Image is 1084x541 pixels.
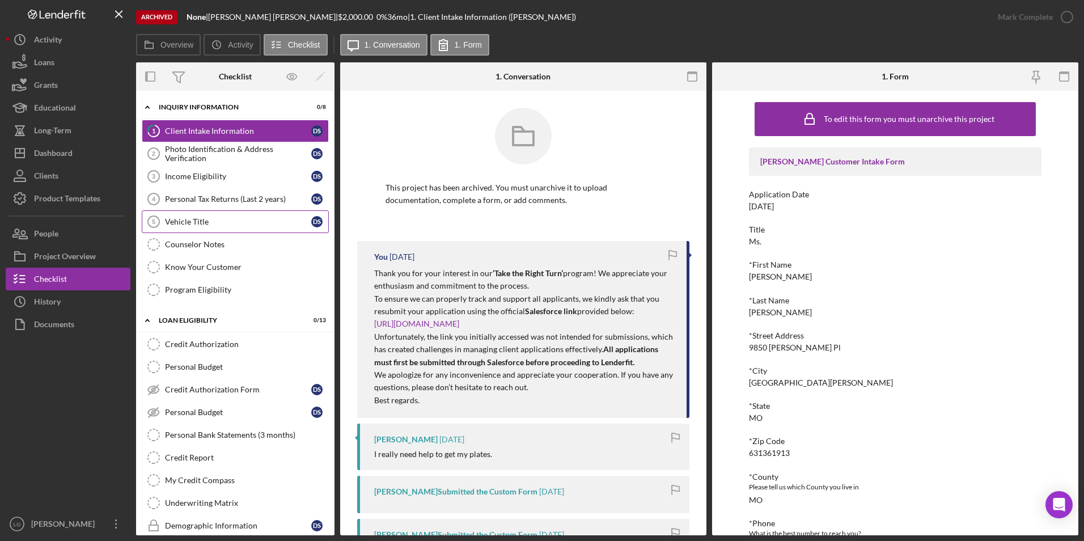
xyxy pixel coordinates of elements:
[264,34,328,56] button: Checklist
[136,34,201,56] button: Overview
[152,173,155,180] tspan: 3
[165,340,328,349] div: Credit Authorization
[34,222,58,248] div: People
[165,476,328,485] div: My Credit Compass
[34,96,76,122] div: Educational
[749,366,1042,375] div: *City
[165,145,311,163] div: Photo Identification & Address Verification
[165,285,328,294] div: Program Eligibility
[142,210,329,233] a: 5Vehicle TitleDS
[165,195,311,204] div: Personal Tax Returns (Last 2 years)
[142,233,329,256] a: Counselor Notes
[6,268,130,290] button: Checklist
[165,217,311,226] div: Vehicle Title
[142,278,329,301] a: Program Eligibility
[311,520,323,531] div: D S
[374,332,675,354] span: Unfortunately, the link you initially accessed was not intended for submissions, which has create...
[749,528,1042,539] div: What is the best number to reach you?
[159,317,298,324] div: Loan Eligibility
[6,245,130,268] button: Project Overview
[311,148,323,159] div: D S
[228,40,253,49] label: Activity
[136,10,177,24] div: Archived
[749,519,1042,528] div: *Phone
[142,514,329,537] a: Demographic InformationDS
[376,12,387,22] div: 0 %
[142,256,329,278] a: Know Your Customer
[493,268,563,278] span: ‘Take the Right Turn’
[749,237,761,246] div: Ms.
[6,290,130,313] button: History
[6,187,130,210] button: Product Templates
[430,34,489,56] button: 1. Form
[439,435,464,444] time: 2025-01-30 00:01
[374,435,438,444] div: [PERSON_NAME]
[34,290,61,316] div: History
[160,40,193,49] label: Overview
[749,225,1042,234] div: Title
[749,413,763,422] div: MO
[159,104,298,111] div: Inquiry Information
[374,319,459,328] a: [URL][DOMAIN_NAME]
[760,157,1031,166] div: [PERSON_NAME] Customer Intake Form
[749,296,1042,305] div: *Last Name
[288,40,320,49] label: Checklist
[6,74,130,96] a: Grants
[28,513,102,538] div: [PERSON_NAME]
[306,317,326,324] div: 0 / 13
[749,378,893,387] div: [GEOGRAPHIC_DATA][PERSON_NAME]
[6,28,130,51] button: Activity
[6,222,130,245] button: People
[6,96,130,119] button: Educational
[152,150,155,157] tspan: 2
[374,294,661,316] span: To ensure we can properly track and support all applicants, we kindly ask that you resubmit your ...
[539,530,564,539] time: 2025-01-29 23:57
[496,72,551,81] div: 1. Conversation
[142,469,329,492] a: My Credit Compass
[6,313,130,336] a: Documents
[165,430,328,439] div: Personal Bank Statements (3 months)
[998,6,1053,28] div: Mark Complete
[142,401,329,424] a: Personal BudgetDS
[142,188,329,210] a: 4Personal Tax Returns (Last 2 years)DS
[749,401,1042,411] div: *State
[749,331,1042,340] div: *Street Address
[455,40,482,49] label: 1. Form
[204,34,260,56] button: Activity
[6,164,130,187] button: Clients
[142,446,329,469] a: Credit Report
[165,385,311,394] div: Credit Authorization Form
[165,362,328,371] div: Personal Budget
[142,120,329,142] a: 1Client Intake InformationDS
[142,492,329,514] a: Underwriting Matrix
[219,72,252,81] div: Checklist
[142,165,329,188] a: 3Income EligibilityDS
[142,424,329,446] a: Personal Bank Statements (3 months)
[539,487,564,496] time: 2025-01-30 00:00
[749,202,774,211] div: [DATE]
[577,306,634,316] span: provided below:
[142,378,329,401] a: Credit Authorization FormDS
[187,12,206,22] b: None
[6,51,130,74] button: Loans
[311,125,323,137] div: D S
[749,449,790,458] div: 631361913
[165,498,328,508] div: Underwriting Matrix
[749,260,1042,269] div: *First Name
[749,472,1042,481] div: *County
[365,40,420,49] label: 1. Conversation
[142,142,329,165] a: 2Photo Identification & Address VerificationDS
[165,263,328,272] div: Know Your Customer
[374,395,420,405] span: Best regards.
[142,333,329,356] a: Credit Authorization
[374,450,492,459] div: I really need help to get my plates.
[187,12,208,22] div: |
[34,74,58,99] div: Grants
